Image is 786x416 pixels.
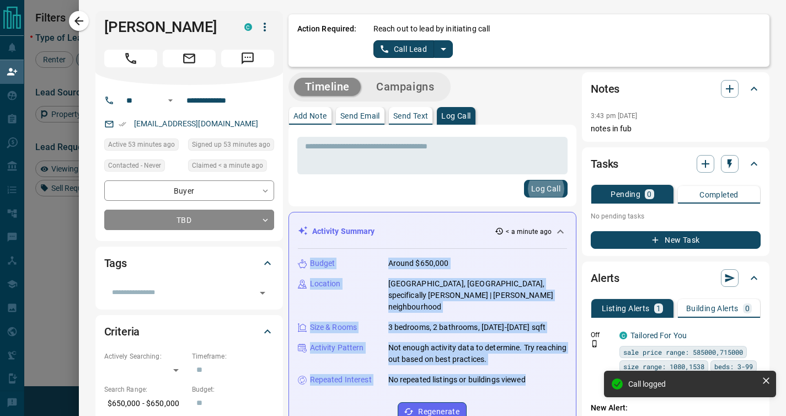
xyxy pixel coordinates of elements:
p: Activity Pattern [310,342,364,354]
div: Tasks [591,151,761,177]
button: Open [255,285,270,301]
p: Building Alerts [686,305,739,312]
div: Activity Summary< a minute ago [298,221,568,242]
div: TBD [104,210,274,230]
p: Not enough activity data to determine. Try reaching out based on best practices. [388,342,568,365]
p: Listing Alerts [602,305,650,312]
p: 0 [745,305,750,312]
p: Send Text [393,112,429,120]
p: Location [310,278,341,290]
a: [EMAIL_ADDRESS][DOMAIN_NAME] [134,119,259,128]
p: Budget: [192,385,274,394]
h2: Criteria [104,323,140,340]
span: Call [104,50,157,67]
button: Timeline [294,78,361,96]
button: Call Lead [373,40,435,58]
p: No repeated listings or buildings viewed [388,374,526,386]
p: Pending [611,190,640,198]
span: Claimed < a minute ago [192,160,263,171]
span: Email [163,50,216,67]
p: Repeated Interest [310,374,372,386]
h1: [PERSON_NAME] [104,18,228,36]
span: size range: 1080,1538 [623,361,704,372]
p: Around $650,000 [388,258,449,269]
p: Size & Rooms [310,322,357,333]
p: Send Email [340,112,380,120]
p: Reach out to lead by initiating call [373,23,490,35]
p: 3 bedrooms, 2 bathrooms, [DATE]-[DATE] sqft [388,322,546,333]
button: Campaigns [365,78,445,96]
p: Log Call [441,112,470,120]
div: condos.ca [244,23,252,31]
svg: Email Verified [119,120,126,128]
p: Budget [310,258,335,269]
p: 3:43 pm [DATE] [591,112,638,120]
div: condos.ca [619,332,627,339]
div: Tue Oct 14 2025 [188,159,274,175]
p: Activity Summary [312,226,375,237]
span: beds: 3-99 [714,361,753,372]
p: notes in fub [591,123,761,135]
span: Active 53 minutes ago [108,139,175,150]
p: New Alert: [591,402,761,414]
span: Message [221,50,274,67]
p: Action Required: [297,23,357,58]
p: [GEOGRAPHIC_DATA], [GEOGRAPHIC_DATA], specifically [PERSON_NAME] | [PERSON_NAME] neighbourhood [388,278,568,313]
span: Contacted - Never [108,160,161,171]
p: Add Note [293,112,327,120]
p: Completed [699,191,739,199]
div: Notes [591,76,761,102]
div: split button [373,40,453,58]
p: 0 [647,190,651,198]
div: Tags [104,250,274,276]
h2: Notes [591,80,619,98]
p: Off [591,330,613,340]
div: Tue Oct 14 2025 [188,138,274,154]
p: 1 [656,305,661,312]
h2: Alerts [591,269,619,287]
div: Criteria [104,318,274,345]
p: No pending tasks [591,208,761,225]
button: Open [164,94,177,107]
svg: Push Notification Only [591,340,598,348]
button: Log Call [524,180,568,198]
p: Timeframe: [192,351,274,361]
div: Alerts [591,265,761,291]
p: Search Range: [104,385,186,394]
h2: Tags [104,254,127,272]
div: Buyer [104,180,274,201]
div: Tue Oct 14 2025 [104,138,183,154]
p: < a minute ago [506,227,552,237]
span: Signed up 53 minutes ago [192,139,270,150]
span: sale price range: 585000,715000 [623,346,743,358]
button: New Task [591,231,761,249]
div: Call logged [628,380,757,388]
p: $650,000 - $650,000 [104,394,186,413]
p: Actively Searching: [104,351,186,361]
a: Tailored For You [630,331,687,340]
h2: Tasks [591,155,618,173]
